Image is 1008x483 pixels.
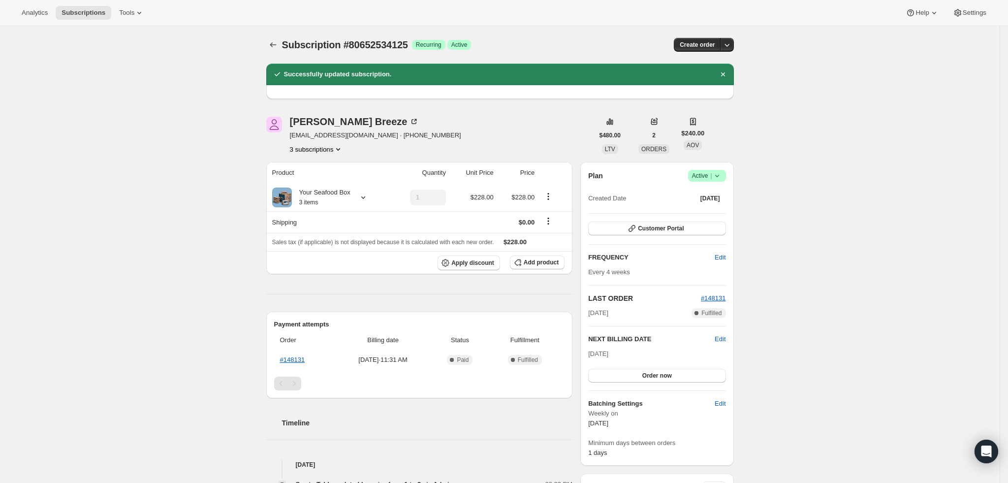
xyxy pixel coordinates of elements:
[715,253,725,262] span: Edit
[588,268,630,276] span: Every 4 weeks
[497,162,538,184] th: Price
[292,188,350,207] div: Your Seafood Box
[588,350,608,357] span: [DATE]
[511,193,535,201] span: $228.00
[652,131,656,139] span: 2
[588,171,603,181] h2: Plan
[588,293,701,303] h2: LAST ORDER
[491,335,559,345] span: Fulfillment
[438,256,500,270] button: Apply discount
[266,211,390,233] th: Shipping
[588,253,715,262] h2: FREQUENCY
[282,39,408,50] span: Subscription #80652534125
[390,162,449,184] th: Quantity
[471,193,494,201] span: $228.00
[290,130,461,140] span: [EMAIL_ADDRESS][DOMAIN_NAME] · [PHONE_NUMBER]
[588,399,715,409] h6: Batching Settings
[680,41,715,49] span: Create order
[694,192,726,205] button: [DATE]
[715,334,725,344] button: Edit
[588,449,607,456] span: 1 days
[701,293,726,303] button: #148131
[900,6,945,20] button: Help
[599,131,621,139] span: $480.00
[709,250,731,265] button: Edit
[540,216,556,226] button: Shipping actions
[518,356,538,364] span: Fulfilled
[588,334,715,344] h2: NEXT BILLING DATE
[266,162,390,184] th: Product
[457,356,469,364] span: Paid
[588,222,725,235] button: Customer Portal
[449,162,497,184] th: Unit Price
[963,9,986,17] span: Settings
[266,117,282,132] span: Kelley Breeze
[299,199,318,206] small: 3 items
[435,335,485,345] span: Status
[975,440,998,463] div: Open Intercom Messenger
[290,117,419,127] div: [PERSON_NAME] Breeze
[62,9,105,17] span: Subscriptions
[701,309,722,317] span: Fulfilled
[56,6,111,20] button: Subscriptions
[451,41,468,49] span: Active
[280,356,305,363] a: #148131
[290,144,344,154] button: Product actions
[588,193,626,203] span: Created Date
[681,129,704,138] span: $240.00
[284,69,392,79] h2: Successfully updated subscription.
[646,129,661,142] button: 2
[272,239,494,246] span: Sales tax (if applicable) is not displayed because it is calculated with each new order.
[687,142,699,149] span: AOV
[710,172,712,180] span: |
[716,67,730,81] button: Dismiss notification
[337,355,429,365] span: [DATE] · 11:31 AM
[947,6,992,20] button: Settings
[272,188,292,207] img: product img
[337,335,429,345] span: Billing date
[641,146,666,153] span: ORDERS
[22,9,48,17] span: Analytics
[266,38,280,52] button: Subscriptions
[119,9,134,17] span: Tools
[266,460,573,470] h4: [DATE]
[588,419,608,427] span: [DATE]
[915,9,929,17] span: Help
[504,238,527,246] span: $228.00
[709,396,731,412] button: Edit
[715,399,725,409] span: Edit
[274,329,334,351] th: Order
[594,129,627,142] button: $480.00
[510,256,565,269] button: Add product
[588,369,725,383] button: Order now
[282,418,573,428] h2: Timeline
[16,6,54,20] button: Analytics
[113,6,150,20] button: Tools
[638,225,684,232] span: Customer Portal
[588,308,608,318] span: [DATE]
[642,372,672,380] span: Order now
[451,259,494,267] span: Apply discount
[605,146,615,153] span: LTV
[540,191,556,202] button: Product actions
[416,41,441,49] span: Recurring
[674,38,721,52] button: Create order
[701,294,726,302] a: #148131
[692,171,722,181] span: Active
[519,219,535,226] span: $0.00
[700,194,720,202] span: [DATE]
[274,377,565,390] nav: Pagination
[524,258,559,266] span: Add product
[588,409,725,419] span: Weekly on
[274,320,565,329] h2: Payment attempts
[588,438,725,448] span: Minimum days between orders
